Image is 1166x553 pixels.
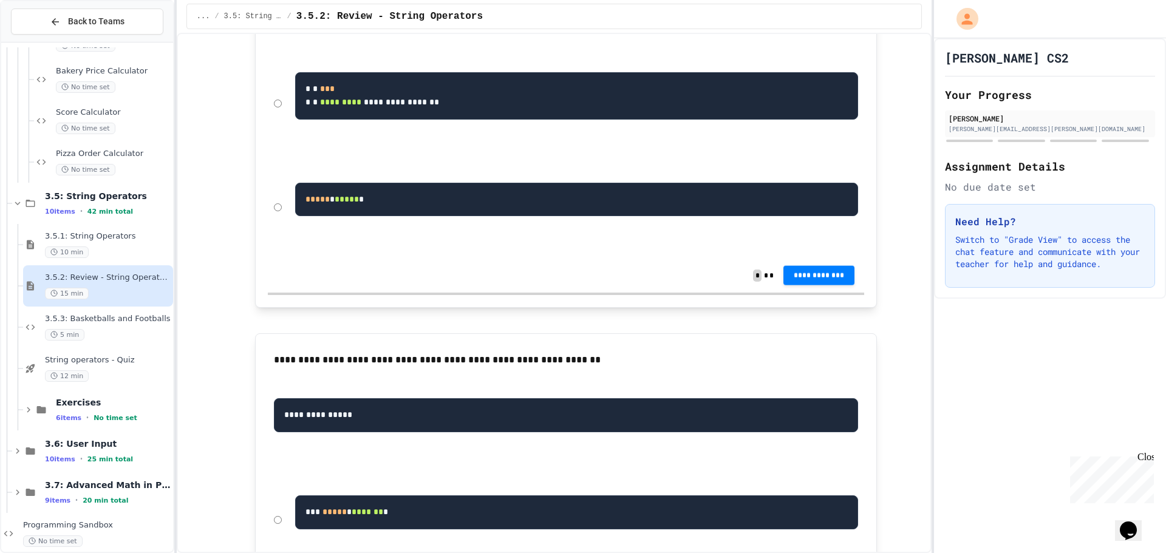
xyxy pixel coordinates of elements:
[45,288,89,299] span: 15 min
[80,206,83,216] span: •
[56,107,171,118] span: Score Calculator
[944,5,981,33] div: My Account
[949,124,1151,134] div: [PERSON_NAME][EMAIL_ADDRESS][PERSON_NAME][DOMAIN_NAME]
[80,454,83,464] span: •
[955,234,1145,270] p: Switch to "Grade View" to access the chat feature and communicate with your teacher for help and ...
[45,438,171,449] span: 3.6: User Input
[45,231,171,242] span: 3.5.1: String Operators
[56,123,115,134] span: No time set
[45,455,75,463] span: 10 items
[56,81,115,93] span: No time set
[1115,504,1154,541] iframe: chat widget
[5,5,84,77] div: Chat with us now!Close
[45,497,70,504] span: 9 items
[56,414,81,422] span: 6 items
[75,495,78,505] span: •
[87,208,133,215] span: 42 min total
[197,12,210,21] span: ...
[23,535,83,547] span: No time set
[955,214,1145,229] h3: Need Help?
[86,413,89,422] span: •
[68,15,124,28] span: Back to Teams
[56,149,171,159] span: Pizza Order Calculator
[56,66,171,76] span: Bakery Price Calculator
[945,86,1155,103] h2: Your Progress
[1065,452,1154,503] iframe: chat widget
[45,314,171,324] span: 3.5.3: Basketballs and Footballs
[287,12,291,21] span: /
[56,164,115,175] span: No time set
[45,480,171,490] span: 3.7: Advanced Math in Python
[224,12,282,21] span: 3.5: String Operators
[56,397,171,408] span: Exercises
[945,49,1069,66] h1: [PERSON_NAME] CS2
[949,113,1151,124] div: [PERSON_NAME]
[296,9,483,24] span: 3.5.2: Review - String Operators
[45,370,89,382] span: 12 min
[45,329,84,341] span: 5 min
[94,414,137,422] span: No time set
[11,8,163,35] button: Back to Teams
[45,246,89,258] span: 10 min
[214,12,219,21] span: /
[45,273,171,283] span: 3.5.2: Review - String Operators
[45,191,171,202] span: 3.5: String Operators
[23,520,171,531] span: Programming Sandbox
[945,158,1155,175] h2: Assignment Details
[945,180,1155,194] div: No due date set
[87,455,133,463] span: 25 min total
[45,355,171,365] span: String operators - Quiz
[45,208,75,215] span: 10 items
[83,497,128,504] span: 20 min total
